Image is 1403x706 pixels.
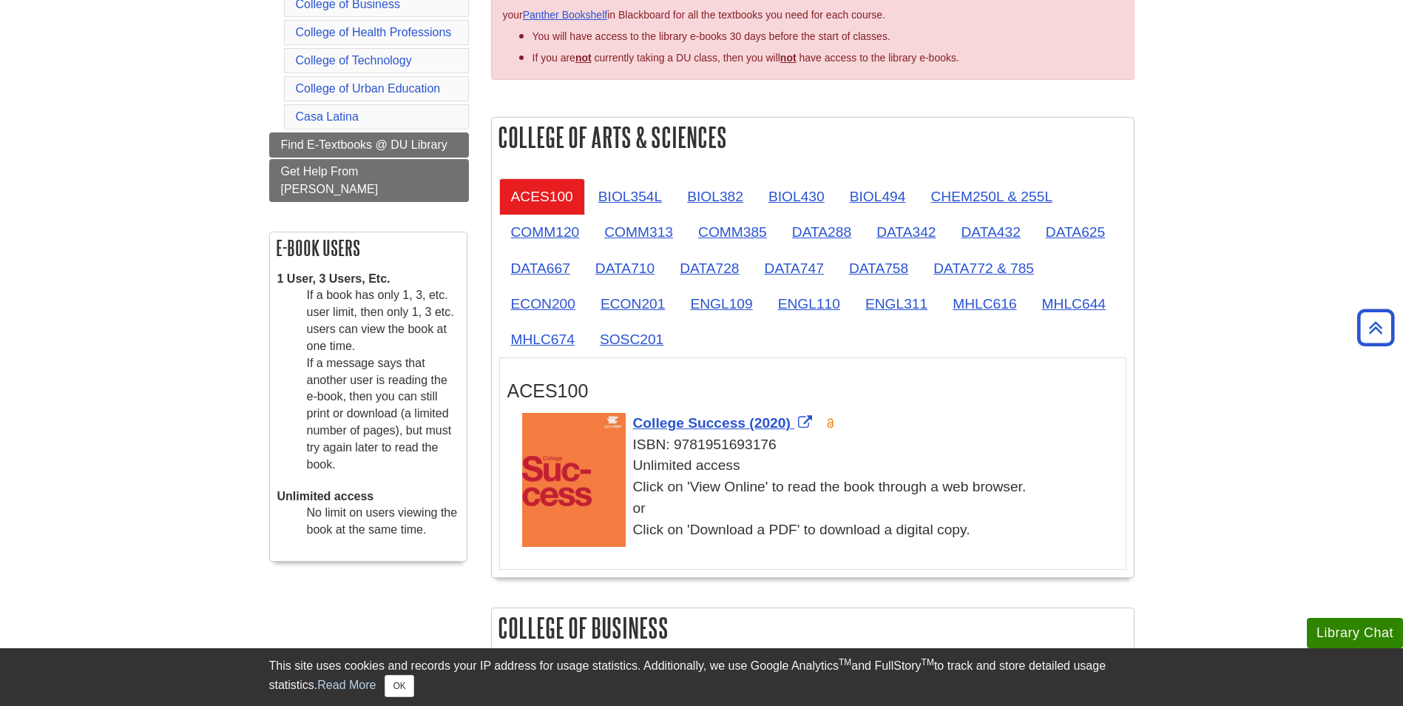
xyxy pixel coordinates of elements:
[837,250,920,286] a: DATA758
[317,679,376,691] a: Read More
[922,250,1046,286] a: DATA772 & 785
[853,286,939,322] a: ENGL311
[668,250,751,286] a: DATA728
[589,286,677,322] a: ECON201
[753,250,836,286] a: DATA747
[919,178,1064,215] a: CHEM250L & 255L
[522,413,626,547] img: Cover Art
[825,417,836,429] img: Open Access
[281,165,379,195] span: Get Help From [PERSON_NAME]
[522,455,1118,540] div: Unlimited access Click on 'View Online' to read the book through a web browser. or Click on 'Down...
[307,505,459,539] dd: No limit on users viewing the book at the same time.
[941,286,1028,322] a: MHLC616
[1352,317,1399,337] a: Back to Top
[633,415,817,431] a: Link opens in new window
[296,82,441,95] a: College of Urban Education
[269,657,1135,697] div: This site uses cookies and records your IP address for usage statistics. Additionally, we use Goo...
[1030,286,1118,322] a: MHLC644
[492,608,1134,648] h2: College of Business
[592,214,685,250] a: COMM313
[499,250,582,286] a: DATA667
[507,380,1118,402] h3: ACES100
[492,118,1134,157] h2: College of Arts & Sciences
[296,110,359,123] a: Casa Latina
[922,657,934,668] sup: TM
[675,178,755,215] a: BIOL382
[385,675,413,697] button: Close
[678,286,764,322] a: ENGL109
[499,321,586,357] a: MHLC674
[296,26,452,38] a: College of Health Professions
[588,321,675,357] a: SOSC201
[523,9,607,21] a: Panther Bookshelf
[269,159,469,202] a: Get Help From [PERSON_NAME]
[499,178,585,215] a: ACES100
[584,250,666,286] a: DATA710
[780,214,863,250] a: DATA288
[575,52,592,64] strong: not
[838,178,918,215] a: BIOL494
[586,178,674,215] a: BIOL354L
[780,52,797,64] u: not
[839,657,851,668] sup: TM
[270,232,467,263] h2: E-book Users
[757,178,836,215] a: BIOL430
[865,214,947,250] a: DATA342
[686,214,779,250] a: COMM385
[522,434,1118,456] div: ISBN: 9781951693176
[1034,214,1117,250] a: DATA625
[949,214,1032,250] a: DATA432
[307,287,459,473] dd: If a book has only 1, 3, etc. user limit, then only 1, 3 etc. users can view the book at one time...
[533,52,959,64] span: If you are currently taking a DU class, then you will have access to the library e-books.
[277,271,459,288] dt: 1 User, 3 Users, Etc.
[1307,618,1403,648] button: Library Chat
[499,286,587,322] a: ECON200
[269,132,469,158] a: Find E-Textbooks @ DU Library
[533,30,890,42] span: You will have access to the library e-books 30 days before the start of classes.
[633,415,791,431] span: College Success (2020)
[277,488,459,505] dt: Unlimited access
[499,214,592,250] a: COMM120
[296,54,412,67] a: College of Technology
[281,138,447,151] span: Find E-Textbooks @ DU Library
[766,286,852,322] a: ENGL110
